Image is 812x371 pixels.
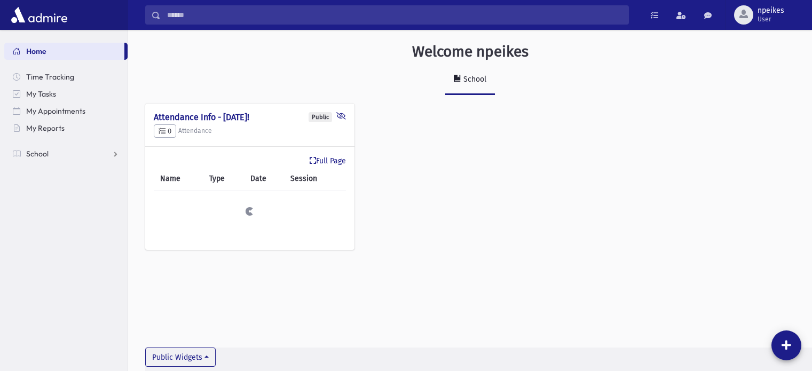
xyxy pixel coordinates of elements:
[412,43,529,61] h3: Welcome npeikes
[154,112,346,122] h4: Attendance Info - [DATE]!
[26,149,49,159] span: School
[203,167,244,191] th: Type
[161,5,628,25] input: Search
[26,123,65,133] span: My Reports
[154,124,346,138] h5: Attendance
[4,43,124,60] a: Home
[310,155,346,167] a: Full Page
[4,145,128,162] a: School
[26,106,85,116] span: My Appointments
[159,127,171,135] span: 0
[145,348,216,367] button: Public Widgets
[244,167,285,191] th: Date
[26,72,74,82] span: Time Tracking
[4,120,128,137] a: My Reports
[4,68,128,85] a: Time Tracking
[26,89,56,99] span: My Tasks
[284,167,346,191] th: Session
[758,6,784,15] span: npeikes
[758,15,784,23] span: User
[461,75,486,84] div: School
[445,65,495,95] a: School
[154,124,176,138] button: 0
[9,4,70,26] img: AdmirePro
[4,85,128,102] a: My Tasks
[4,102,128,120] a: My Appointments
[154,167,203,191] th: Name
[309,112,332,122] div: Public
[26,46,46,56] span: Home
